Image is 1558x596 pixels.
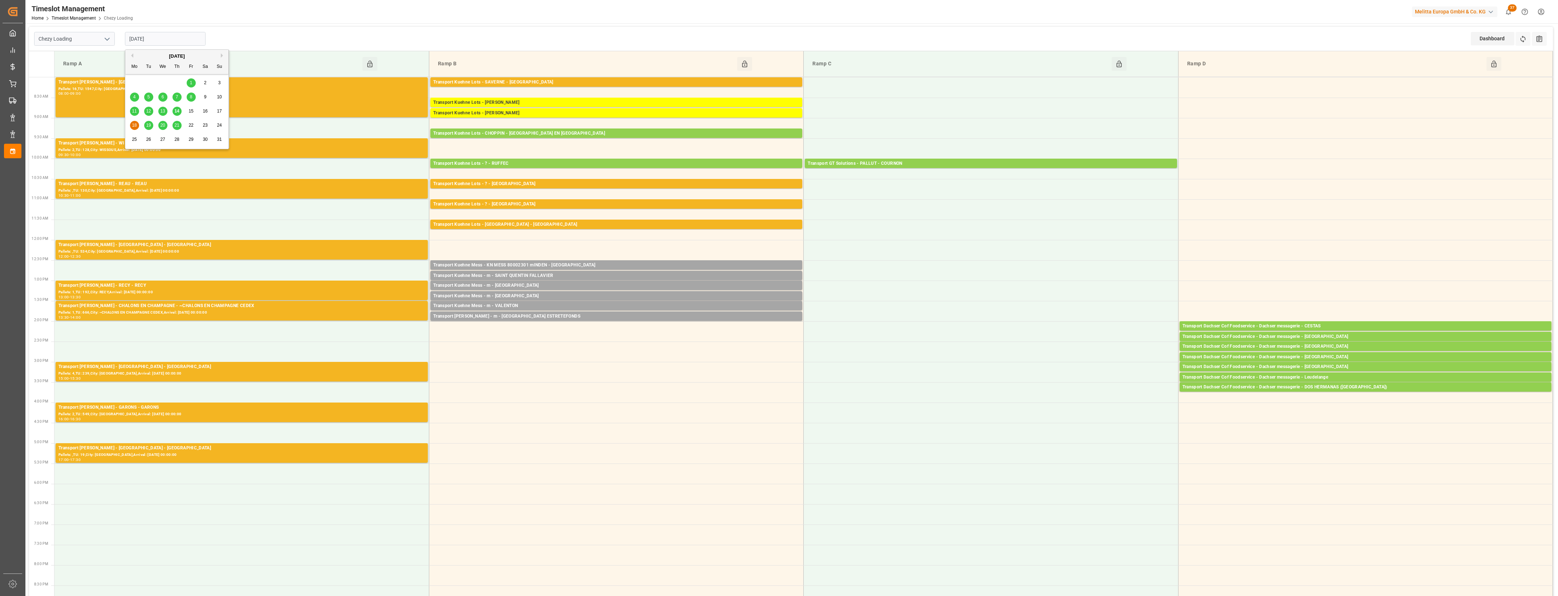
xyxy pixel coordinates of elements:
div: Pallets: 1,TU: 191,City: [GEOGRAPHIC_DATA],Arrival: [DATE] 00:00:00 [1182,381,1549,387]
div: Transport Kuehne Mess - m - [GEOGRAPHIC_DATA] [433,282,799,289]
div: Transport Kuehne Lots - [PERSON_NAME] [433,99,799,106]
div: Choose Tuesday, August 5th, 2025 [144,93,153,102]
div: Transport Dachser Cof Foodservice - Dachser messagerie - Leudelange [1182,374,1549,381]
div: Choose Monday, August 25th, 2025 [130,135,139,144]
div: Transport Kuehne Mess - KN MESS 80002301 mINDEN - [GEOGRAPHIC_DATA] [433,262,799,269]
div: Fr [187,62,196,72]
span: 21 [174,123,179,128]
div: Transport [PERSON_NAME] - [GEOGRAPHIC_DATA] [58,79,425,86]
span: 29 [188,137,193,142]
span: 8:30 PM [34,582,48,586]
div: Choose Friday, August 8th, 2025 [187,93,196,102]
span: 23 [203,123,207,128]
div: Transport Kuehne Lots - ? - RUFFEC [433,160,799,167]
span: 7:00 PM [34,521,48,525]
div: 16:00 [58,417,69,421]
button: open menu [101,33,112,45]
span: 1:00 PM [34,277,48,281]
div: - [69,295,70,299]
span: 12 [146,109,151,114]
span: 30 [203,137,207,142]
div: Choose Wednesday, August 13th, 2025 [158,107,167,116]
div: Choose Thursday, August 28th, 2025 [173,135,182,144]
span: 3:30 PM [34,379,48,383]
div: Choose Saturday, August 16th, 2025 [201,107,210,116]
div: Pallets: 3,TU: ,City: CESTAS,Arrival: [DATE] 00:00:00 [1182,330,1549,336]
div: Choose Friday, August 22nd, 2025 [187,121,196,130]
div: Pallets: ,TU: 17,City: [GEOGRAPHIC_DATA],Arrival: [DATE] 00:00:00 [433,300,799,306]
div: - [69,377,70,380]
div: Choose Saturday, August 30th, 2025 [201,135,210,144]
span: 8:30 AM [34,94,48,98]
div: 14:00 [70,316,81,319]
div: - [69,92,70,95]
span: 18 [132,123,137,128]
div: Choose Sunday, August 10th, 2025 [215,93,224,102]
button: Melitta Europa GmbH & Co. KG [1412,5,1500,19]
div: Transport Dachser Cof Foodservice - Dachser messagerie - [GEOGRAPHIC_DATA] [1182,343,1549,350]
div: Choose Sunday, August 24th, 2025 [215,121,224,130]
div: Transport [PERSON_NAME] - [GEOGRAPHIC_DATA] - [GEOGRAPHIC_DATA] [58,363,425,371]
div: Transport Dachser Cof Foodservice - Dachser messagerie - DOS HERMANAS ([GEOGRAPHIC_DATA]) [1182,384,1549,391]
span: 10:30 AM [32,176,48,180]
span: 24 [217,123,222,128]
div: Transport [PERSON_NAME] - GARONS - GARONS [58,404,425,411]
div: 13:00 [58,295,69,299]
div: 08:00 [58,92,69,95]
input: DD-MM-YYYY [125,32,206,46]
div: Tu [144,62,153,72]
div: Transport [PERSON_NAME] - [GEOGRAPHIC_DATA] - [GEOGRAPHIC_DATA] [58,241,425,249]
span: 31 [217,137,222,142]
div: We [158,62,167,72]
div: Timeslot Management [32,3,133,14]
span: 8:00 PM [34,562,48,566]
div: Choose Tuesday, August 12th, 2025 [144,107,153,116]
div: Transport Kuehne Lots - SAVERNE - [GEOGRAPHIC_DATA] [433,79,799,86]
div: Transport Kuehne Mess - m - [GEOGRAPHIC_DATA] [433,293,799,300]
button: show 37 new notifications [1500,4,1517,20]
div: Pallets: ,TU: 157,City: [GEOGRAPHIC_DATA],Arrival: [DATE] 00:00:00 [433,228,799,234]
div: Transport [PERSON_NAME] - CHALONS EN CHAMPAGNE - ~CHALONS EN CHAMPAGNE CEDEX [58,302,425,310]
div: Pallets: 3,TU: 593,City: RUFFEC,Arrival: [DATE] 00:00:00 [433,167,799,174]
span: 12:00 PM [32,237,48,241]
span: 14 [174,109,179,114]
button: Previous Month [129,53,133,58]
span: 13 [160,109,165,114]
div: 09:30 [58,153,69,156]
span: 9 [204,94,207,99]
div: Choose Wednesday, August 27th, 2025 [158,135,167,144]
span: 3 [218,80,221,85]
div: Pallets: 2,TU: 549,City: [GEOGRAPHIC_DATA],Arrival: [DATE] 00:00:00 [58,411,425,417]
div: 15:30 [70,377,81,380]
div: Pallets: 1,TU: 64,City: [GEOGRAPHIC_DATA] ESTRETEFONDS,Arrival: [DATE] 00:00:00 [433,320,799,326]
div: Choose Sunday, August 31st, 2025 [215,135,224,144]
div: Pallets: 24,TU: 1192,City: CARQUEFOU,Arrival: [DATE] 00:00:00 [433,106,799,113]
a: Timeslot Management [52,16,96,21]
span: 7 [176,94,178,99]
div: Mo [130,62,139,72]
div: 10:30 [58,194,69,197]
span: 16 [203,109,207,114]
div: 10:00 [70,153,81,156]
div: Pallets: 4,TU: 239,City: [GEOGRAPHIC_DATA],Arrival: [DATE] 00:00:00 [58,371,425,377]
span: 7:30 PM [34,542,48,546]
div: 09:00 [70,92,81,95]
div: Pallets: 1,TU: 192,City: RECY,Arrival: [DATE] 00:00:00 [58,289,425,295]
div: Choose Saturday, August 9th, 2025 [201,93,210,102]
span: 22 [188,123,193,128]
span: 1 [190,80,192,85]
div: Choose Friday, August 15th, 2025 [187,107,196,116]
div: 13:30 [70,295,81,299]
span: 2:30 PM [34,338,48,342]
span: 4:00 PM [34,399,48,403]
div: 12:30 [70,255,81,258]
div: 12:00 [58,255,69,258]
span: 6:30 PM [34,501,48,505]
div: Ramp C [810,57,1112,71]
span: 10 [217,94,222,99]
div: Pallets: ,TU: 114,City: [GEOGRAPHIC_DATA] ([GEOGRAPHIC_DATA]),Arrival: [DATE] 00:00:00 [1182,391,1549,397]
div: Choose Thursday, August 7th, 2025 [173,93,182,102]
span: 3:00 PM [34,359,48,363]
span: 5 [147,94,150,99]
div: Pallets: 10,TU: 98,City: [GEOGRAPHIC_DATA],Arrival: [DATE] 00:00:00 [433,137,799,143]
